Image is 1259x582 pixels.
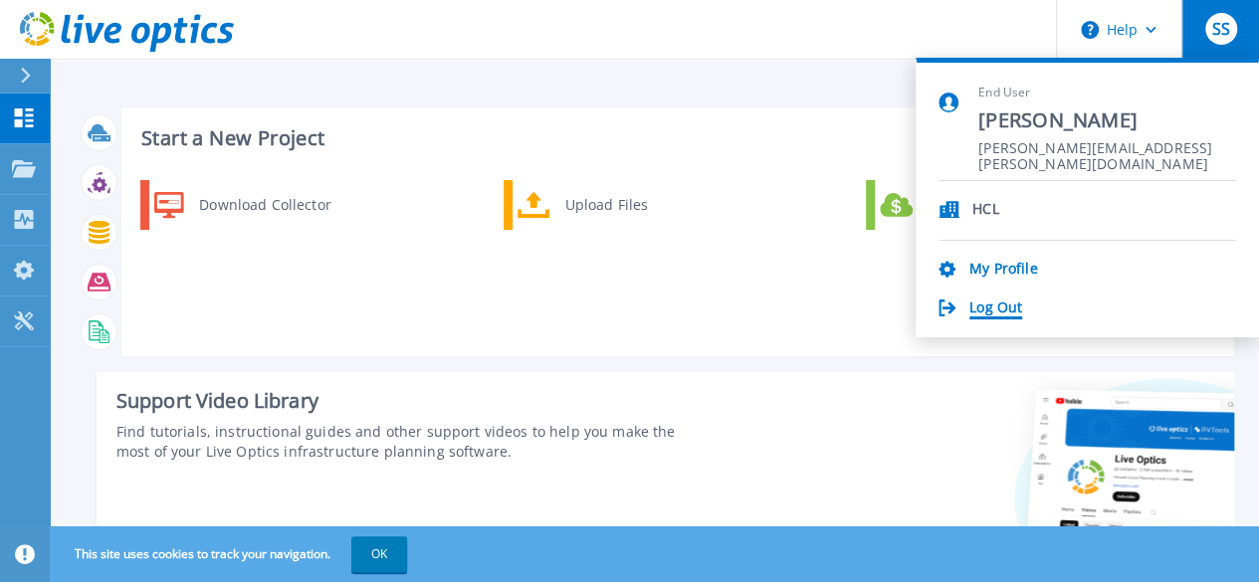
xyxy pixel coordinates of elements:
[1211,21,1229,37] span: SS
[555,185,703,225] div: Upload Files
[141,127,1208,149] h3: Start a New Project
[116,422,708,462] div: Find tutorials, instructional guides and other support videos to help you make the most of your L...
[969,261,1037,280] a: My Profile
[140,180,344,230] a: Download Collector
[978,85,1236,101] span: End User
[55,536,407,572] span: This site uses cookies to track your navigation.
[978,107,1236,134] span: [PERSON_NAME]
[978,140,1236,159] span: [PERSON_NAME][EMAIL_ADDRESS][PERSON_NAME][DOMAIN_NAME]
[189,185,339,225] div: Download Collector
[504,180,708,230] a: Upload Files
[351,536,407,572] button: OK
[116,388,708,414] div: Support Video Library
[972,201,998,220] p: HCL
[969,299,1022,318] a: Log Out
[866,180,1070,230] a: Cloud Pricing Calculator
